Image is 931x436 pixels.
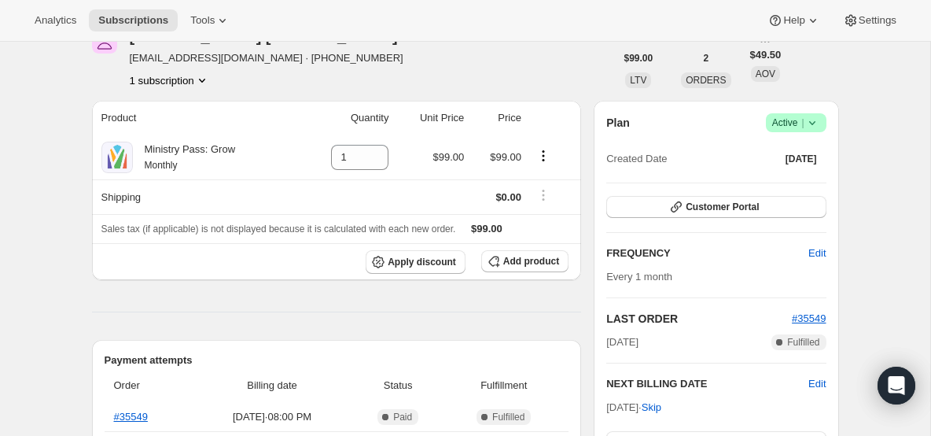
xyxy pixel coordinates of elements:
[490,151,521,163] span: $99.00
[35,14,76,27] span: Analytics
[357,378,439,394] span: Status
[642,400,661,416] span: Skip
[448,378,559,394] span: Fulfillment
[772,115,820,131] span: Active
[808,376,826,392] button: Edit
[130,28,417,44] div: [PERSON_NAME] [PERSON_NAME]
[694,47,719,69] button: 2
[92,101,300,135] th: Product
[704,52,709,65] span: 2
[181,9,240,31] button: Tools
[89,9,178,31] button: Subscriptions
[92,179,300,214] th: Shipping
[133,142,236,173] div: Ministry Pass: Grow
[366,250,465,274] button: Apply discount
[393,101,469,135] th: Unit Price
[786,153,817,165] span: [DATE]
[783,14,804,27] span: Help
[481,250,569,272] button: Add product
[686,75,726,86] span: ORDERS
[114,411,148,423] a: #35549
[105,353,569,368] h2: Payment attempts
[615,47,663,69] button: $99.00
[808,246,826,261] span: Edit
[98,14,168,27] span: Subscriptions
[624,52,653,65] span: $99.00
[878,367,915,405] div: Open Intercom Messenger
[606,376,808,392] h2: NEXT BILLING DATE
[471,223,502,235] span: $99.00
[25,9,86,31] button: Analytics
[197,378,348,394] span: Billing date
[503,255,559,268] span: Add product
[388,256,456,268] span: Apply discount
[606,246,808,261] h2: FREQUENCY
[833,9,906,31] button: Settings
[801,116,804,129] span: |
[756,68,775,79] span: AOV
[606,271,672,283] span: Every 1 month
[101,142,133,173] img: product img
[606,151,667,167] span: Created Date
[606,311,792,327] h2: LAST ORDER
[130,50,417,66] span: [EMAIL_ADDRESS][DOMAIN_NAME] · [PHONE_NUMBER]
[787,336,819,349] span: Fulfilled
[750,47,782,63] span: $49.50
[686,201,759,213] span: Customer Portal
[606,115,630,131] h2: Plan
[606,401,661,413] span: [DATE] ·
[799,241,835,266] button: Edit
[792,311,826,327] button: #35549
[469,101,526,135] th: Price
[492,411,524,423] span: Fulfilled
[606,334,638,350] span: [DATE]
[130,72,210,88] button: Product actions
[531,187,556,204] button: Shipping actions
[495,191,521,203] span: $0.00
[190,14,215,27] span: Tools
[300,101,393,135] th: Quantity
[630,75,646,86] span: LTV
[776,148,826,170] button: [DATE]
[859,14,896,27] span: Settings
[197,409,348,425] span: [DATE] · 08:00 PM
[393,411,412,423] span: Paid
[105,368,193,403] th: Order
[758,9,830,31] button: Help
[531,147,556,164] button: Product actions
[145,160,178,171] small: Monthly
[632,395,671,420] button: Skip
[792,312,826,324] a: #35549
[606,196,826,218] button: Customer Portal
[101,224,456,235] span: Sales tax (if applicable) is not displayed because it is calculated with each new order.
[433,151,465,163] span: $99.00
